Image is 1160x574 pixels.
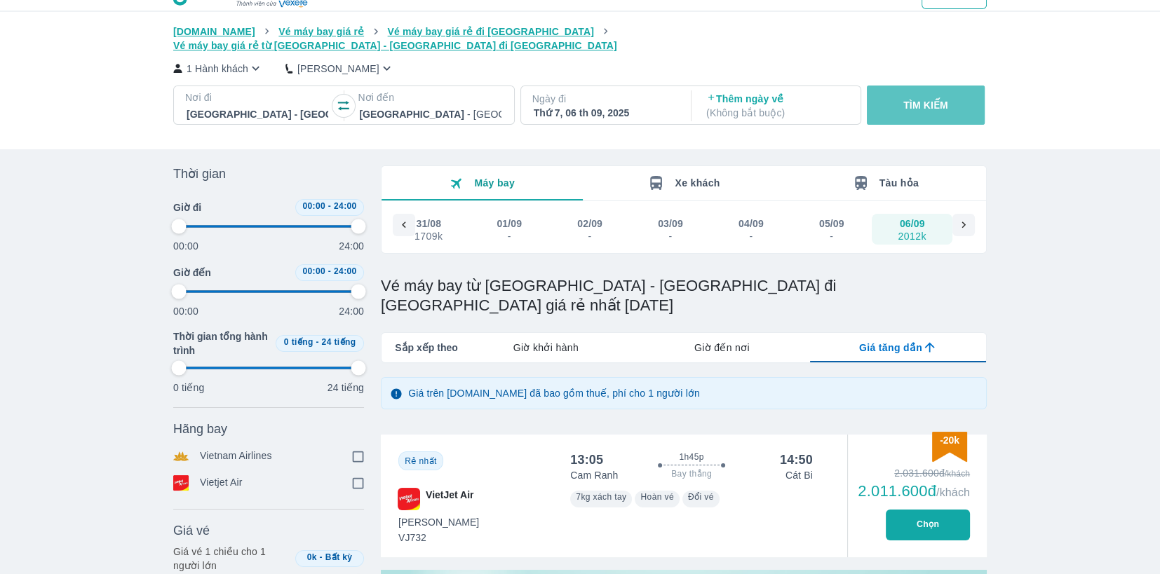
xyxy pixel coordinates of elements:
p: Thêm ngày về [706,92,848,120]
span: 0 tiếng [284,337,313,347]
div: 13:05 [570,451,603,468]
p: Nơi đi [185,90,330,104]
p: Giá trên [DOMAIN_NAME] đã bao gồm thuế, phí cho 1 người lớn [408,386,700,400]
p: 00:00 [173,239,198,253]
p: Cát Bi [785,468,813,482]
span: Xe khách [675,177,720,189]
span: Máy bay [474,177,515,189]
span: -20k [940,435,959,446]
span: Thời gian tổng hành trình [173,329,270,357]
span: Giá tăng dần [859,341,922,355]
span: - [328,266,331,276]
span: VietJet Air [426,488,473,510]
div: 2012k [898,231,926,242]
div: 04/09 [739,217,764,231]
div: - [820,231,844,242]
button: [PERSON_NAME] [285,61,394,76]
span: 1h45p [679,451,703,463]
span: [PERSON_NAME] [398,515,479,529]
p: Cam Ranh [570,468,618,482]
span: 24:00 [334,266,357,276]
div: 1709k [414,231,443,242]
span: 00:00 [302,201,325,211]
p: [PERSON_NAME] [297,62,379,76]
div: 2.011.600đ [858,483,970,500]
nav: breadcrumb [173,25,987,53]
span: Giờ đi [173,200,201,214]
div: - [497,231,521,242]
div: 31/08 [416,217,441,231]
p: TÌM KIẾM [903,98,948,112]
div: 02/09 [577,217,602,231]
div: - [739,231,763,242]
p: 24:00 [339,239,364,253]
div: - [578,231,602,242]
p: 1 Hành khách [187,62,248,76]
span: - [320,552,323,562]
p: 00:00 [173,304,198,318]
button: 1 Hành khách [173,61,263,76]
span: Vé máy bay giá rẻ đi [GEOGRAPHIC_DATA] [388,26,594,37]
span: Giờ khởi hành [513,341,579,355]
span: - [328,201,331,211]
div: 06/09 [900,217,925,231]
span: Hãng bay [173,421,227,437]
span: Thời gian [173,165,226,182]
div: Thứ 7, 06 th 09, 2025 [534,106,675,120]
span: VJ732 [398,531,479,545]
span: Đổi vé [688,492,714,502]
span: 00:00 [302,266,325,276]
span: Vé máy bay giá rẻ từ [GEOGRAPHIC_DATA] - [GEOGRAPHIC_DATA] đi [GEOGRAPHIC_DATA] [173,40,617,51]
span: - [316,337,318,347]
button: TÌM KIẾM [867,86,984,125]
button: Chọn [886,510,970,540]
p: Nơi đến [358,90,502,104]
span: /khách [936,486,970,498]
span: 24:00 [334,201,357,211]
span: Rẻ nhất [405,456,436,466]
span: Giá vé [173,522,210,539]
span: Sắp xếp theo [395,341,458,355]
div: 01/09 [497,217,522,231]
div: - [659,231,682,242]
div: 2.031.600đ [858,466,970,480]
p: Vietjet Air [200,475,243,491]
p: 0 tiếng [173,381,204,395]
img: VJ [398,488,420,510]
span: Giờ đến nơi [694,341,750,355]
p: ( Không bắt buộc ) [706,106,848,120]
div: lab API tabs example [458,333,986,362]
span: Tàu hỏa [879,177,919,189]
p: 24:00 [339,304,364,318]
span: [DOMAIN_NAME] [173,26,255,37]
span: 7kg xách tay [576,492,626,502]
p: Giá vé 1 chiều cho 1 người lớn [173,545,290,573]
div: 03/09 [658,217,683,231]
div: 14:50 [780,451,813,468]
p: 24 tiếng [328,381,364,395]
span: 0k [307,552,317,562]
span: Bất kỳ [325,552,353,562]
span: Vé máy bay giá rẻ [278,26,364,37]
h1: Vé máy bay từ [GEOGRAPHIC_DATA] - [GEOGRAPHIC_DATA] đi [GEOGRAPHIC_DATA] giá rẻ nhất [DATE] [381,276,987,315]
p: Ngày đi [532,92,677,106]
div: scrollable day and price [308,214,845,245]
span: 24 tiếng [322,337,356,347]
div: 05/09 [819,217,844,231]
img: discount [932,432,967,462]
span: Giờ đến [173,266,211,280]
span: Hoàn vé [640,492,674,502]
p: Vietnam Airlines [200,449,272,464]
